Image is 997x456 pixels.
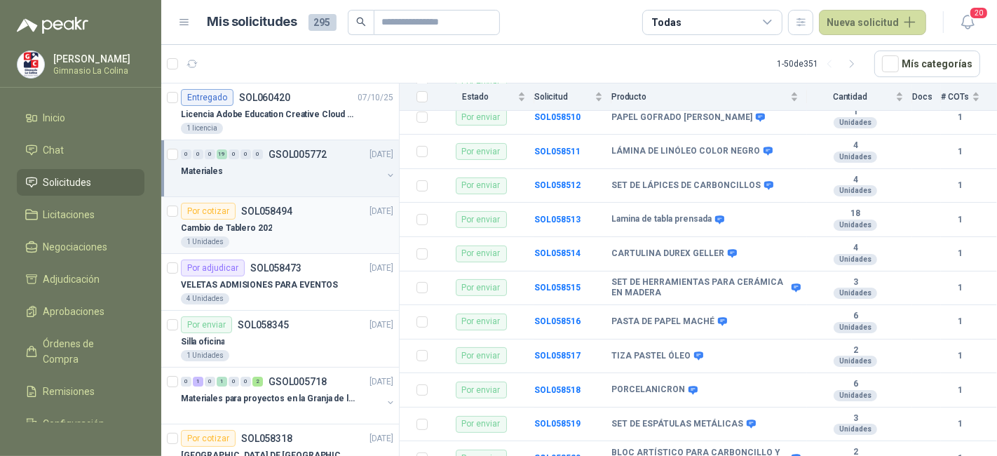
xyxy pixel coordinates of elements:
div: Por enviar [456,143,507,160]
div: Unidades [834,220,877,231]
div: Unidades [834,424,877,435]
div: 2 [252,377,263,387]
span: Estado [436,92,515,102]
b: 1 [941,145,980,159]
b: TIZA PASTEL ÓLEO [611,351,691,362]
b: 6 [807,379,904,390]
div: Por enviar [456,279,507,296]
div: Por enviar [181,316,232,333]
div: 0 [240,149,251,159]
a: Configuración [17,410,144,437]
button: 20 [955,10,980,35]
div: 0 [240,377,251,387]
b: 1 [941,281,980,295]
a: Remisiones [17,378,144,405]
div: Unidades [834,356,877,367]
div: 0 [252,149,263,159]
a: Por cotizarSOL058494[DATE] Cambio de Tablero 2021 Unidades [161,197,399,254]
a: SOL058519 [534,419,581,429]
div: Por adjudicar [181,260,245,276]
button: Mís categorías [874,51,980,77]
div: 1 [193,377,203,387]
div: Por enviar [456,246,507,262]
th: Cantidad [807,83,912,111]
a: Por adjudicarSOL058473[DATE] VELETAS ADMISIONES PARA EVENTOS4 Unidades [161,254,399,311]
b: 1 [941,111,980,124]
div: Por enviar [456,314,507,330]
p: SOL058494 [241,206,292,216]
b: 1 [807,107,904,118]
b: SET DE ESPÁTULAS METÁLICAS [611,419,743,430]
span: Solicitud [534,92,592,102]
a: SOL058517 [534,351,581,361]
b: LÁMINA DE LINÓLEO COLOR NEGRO [611,146,760,157]
b: PORCELANICRON [611,384,685,396]
h1: Mis solicitudes [208,12,297,32]
p: SOL058473 [250,263,301,273]
div: Unidades [834,152,877,163]
b: 1 [941,213,980,227]
th: Producto [611,83,807,111]
span: Adjudicación [43,271,100,287]
a: SOL058513 [534,215,581,224]
span: Licitaciones [43,207,95,222]
div: Unidades [834,322,877,333]
a: Licitaciones [17,201,144,228]
span: 295 [308,14,337,31]
b: Lamina de tabla prensada [611,214,712,225]
span: Chat [43,142,65,158]
span: Configuración [43,416,105,431]
b: 1 [941,384,980,397]
th: Solicitud [534,83,611,111]
div: Todas [651,15,681,30]
p: GSOL005772 [269,149,327,159]
b: 4 [807,175,904,186]
p: [DATE] [369,375,393,389]
div: 1 [217,377,227,387]
div: Entregado [181,89,233,106]
a: Por enviarSOL058345[DATE] Silla oficina1 Unidades [161,311,399,368]
div: Unidades [834,185,877,196]
div: Unidades [834,117,877,128]
p: [DATE] [369,148,393,161]
a: SOL058510 [534,112,581,122]
div: Unidades [834,390,877,401]
p: [DATE] [369,262,393,275]
span: # COTs [941,92,969,102]
div: Por enviar [456,177,507,194]
p: [DATE] [369,432,393,445]
b: 3 [807,413,904,424]
a: Inicio [17,105,144,131]
p: Licencia Adobe Education Creative Cloud for enterprise license lab and classroom [181,108,355,121]
b: SET DE HERRAMIENTAS PARA CERÁMICA EN MADERA [611,277,788,299]
div: 0 [205,149,215,159]
span: Inicio [43,110,66,126]
a: SOL058514 [534,248,581,258]
span: Remisiones [43,384,95,399]
b: 4 [807,140,904,152]
img: Logo peakr [17,17,88,34]
button: Nueva solicitud [819,10,926,35]
div: Por cotizar [181,430,236,447]
th: Docs [912,83,941,111]
p: SOL060420 [239,93,290,102]
div: Por enviar [456,416,507,433]
a: 0 1 0 1 0 0 2 GSOL005718[DATE] Materiales para proyectos en la Granja de la UI [181,373,396,418]
a: SOL058515 [534,283,581,293]
div: 0 [181,377,191,387]
div: Unidades [834,288,877,299]
a: Órdenes de Compra [17,330,144,373]
p: SOL058318 [241,434,292,443]
a: Chat [17,137,144,163]
span: Aprobaciones [43,304,105,319]
div: 0 [205,377,215,387]
a: SOL058511 [534,147,581,156]
a: Negociaciones [17,234,144,260]
b: SOL058518 [534,385,581,395]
